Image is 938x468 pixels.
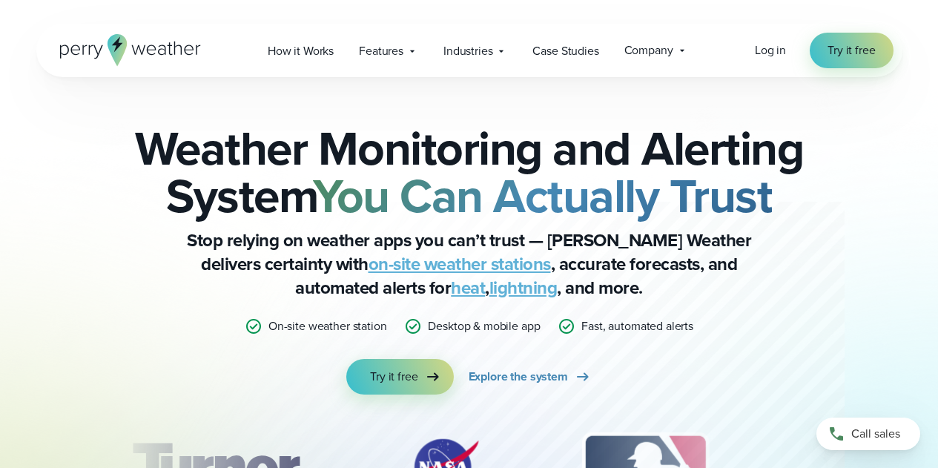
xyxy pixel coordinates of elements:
[816,418,920,450] a: Call sales
[428,317,540,335] p: Desktop & mobile app
[451,274,485,301] a: heat
[359,42,403,60] span: Features
[173,228,766,300] p: Stop relying on weather apps you can’t trust — [PERSON_NAME] Weather delivers certainty with , ac...
[828,42,875,59] span: Try it free
[268,317,386,335] p: On-site weather station
[255,36,346,66] a: How it Works
[532,42,598,60] span: Case Studies
[268,42,334,60] span: How it Works
[581,317,693,335] p: Fast, automated alerts
[469,359,592,395] a: Explore the system
[313,161,772,231] strong: You Can Actually Trust
[755,42,786,59] a: Log in
[810,33,893,68] a: Try it free
[110,125,828,220] h2: Weather Monitoring and Alerting System
[369,251,551,277] a: on-site weather stations
[520,36,611,66] a: Case Studies
[469,368,568,386] span: Explore the system
[489,274,558,301] a: lightning
[624,42,673,59] span: Company
[346,359,453,395] a: Try it free
[370,368,417,386] span: Try it free
[443,42,492,60] span: Industries
[851,425,900,443] span: Call sales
